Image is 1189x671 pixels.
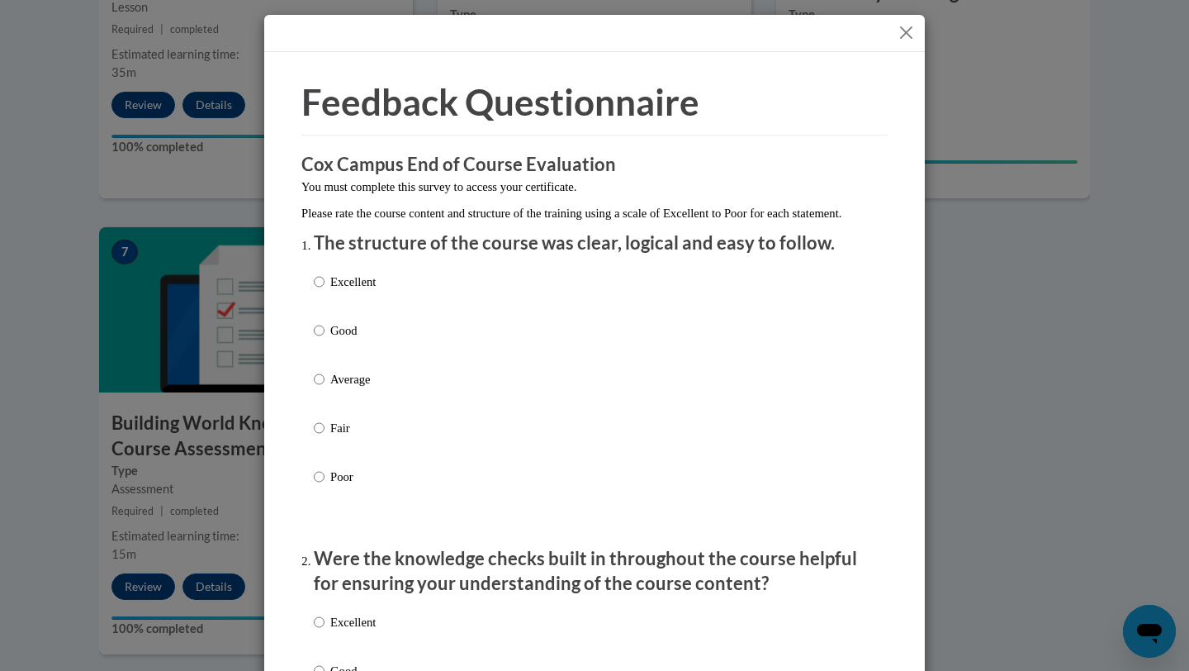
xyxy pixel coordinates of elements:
input: Poor [314,468,324,486]
p: Excellent [330,613,376,631]
span: Feedback Questionnaire [301,80,699,123]
p: Good [330,321,376,340]
input: Excellent [314,273,324,291]
input: Good [314,321,324,340]
p: Average [330,370,376,388]
p: Poor [330,468,376,486]
p: Excellent [330,273,376,291]
p: The structure of the course was clear, logical and easy to follow. [314,231,875,256]
p: Were the knowledge checks built in throughout the course helpful for ensuring your understanding ... [314,546,875,597]
p: You must complete this survey to access your certificate. [301,178,888,196]
h3: Cox Campus End of Course Evaluation [301,152,888,178]
p: Fair [330,419,376,437]
p: Please rate the course content and structure of the training using a scale of Excellent to Poor f... [301,204,888,222]
input: Average [314,370,324,388]
input: Excellent [314,613,324,631]
input: Fair [314,419,324,437]
button: Close [896,22,917,43]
